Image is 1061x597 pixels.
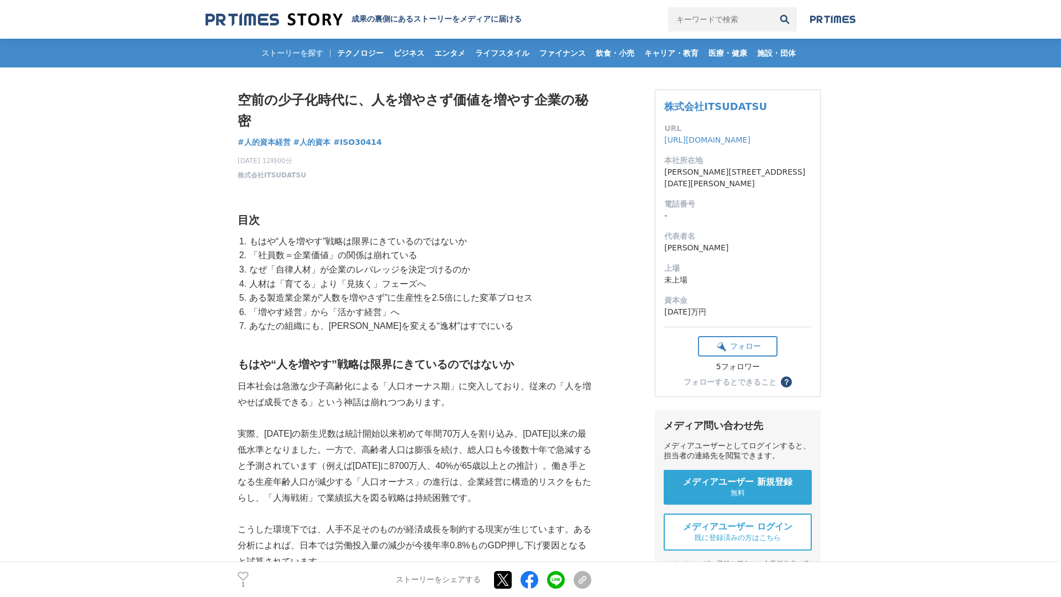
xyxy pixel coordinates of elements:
[684,378,776,386] div: フォローするとできること
[238,156,306,166] span: [DATE] 12時00分
[782,378,790,386] span: ？
[731,488,745,498] span: 無料
[704,48,752,58] span: 医療・健康
[683,521,792,533] span: メディアユーザー ログイン
[664,263,811,274] dt: 上場
[668,7,773,32] input: キーワードで検索
[695,533,781,543] span: 既に登録済みの方はこちら
[293,137,331,147] span: #人的資本
[664,101,767,112] a: 株式会社ITSUDATSU
[351,14,522,24] h2: 成果の裏側にあるストーリーをメディアに届ける
[333,137,382,148] a: #ISO30414
[396,575,481,585] p: ストーリーをシェアする
[471,39,534,67] a: ライフスタイル
[664,210,811,222] dd: -
[535,48,590,58] span: ファイナンス
[238,582,249,588] p: 1
[683,476,792,488] span: メディアユーザー 新規登録
[389,48,429,58] span: ビジネス
[664,514,812,551] a: メディアユーザー ログイン 既に登録済みの方はこちら
[293,137,331,148] a: #人的資本
[206,12,522,27] a: 成果の裏側にあるストーリーをメディアに届ける 成果の裏側にあるストーリーをメディアに届ける
[698,362,778,372] div: 5フォロワー
[333,39,388,67] a: テクノロジー
[238,358,514,370] strong: もはや“人を増やす”戦略は限界にきているのではないか
[664,295,811,306] dt: 資本金
[664,135,750,144] a: [URL][DOMAIN_NAME]
[246,291,591,305] li: ある製造業企業が“人数を増やさず”に生産性を2.5倍にした変革プロセス
[698,336,778,357] button: フォロー
[640,48,703,58] span: キャリア・教育
[704,39,752,67] a: 医療・健康
[206,12,343,27] img: 成果の裏側にあるストーリーをメディアに届ける
[238,214,260,226] strong: 目次
[238,379,591,411] p: 日本社会は急激な少子高齢化による「人口オーナス期」に突入しており、従来の「人を増やせば成長できる」という神話は崩れつつあります。
[238,90,591,132] h1: 空前の少子化時代に、人を増やさず価値を増やす企業の秘密
[664,155,811,166] dt: 本社所在地
[246,305,591,320] li: 「増やす経営」から「活かす経営」へ
[246,277,591,291] li: 人材は「育てる」より「見抜く」フェーズへ
[773,7,797,32] button: 検索
[781,376,792,387] button: ？
[591,39,639,67] a: 飲食・小売
[246,319,591,333] li: あなたの組織にも、[PERSON_NAME]を変える“逸材”はすでにいる
[664,231,811,242] dt: 代表者名
[333,137,382,147] span: #ISO30414
[664,470,812,505] a: メディアユーザー 新規登録 無料
[664,306,811,318] dd: [DATE]万円
[535,39,590,67] a: ファイナンス
[246,234,591,249] li: もはや“人を増やす”戦略は限界にきているのではないか
[238,137,291,148] a: #人的資本経営
[238,426,591,506] p: 実際、[DATE]の新生児数は統計開始以来初めて年間70万人を割り込み、[DATE]以来の最低水準となりました。一方で、高齢者人口は膨張を続け、総人口も今後数十年で急減すると予測されています（例...
[471,48,534,58] span: ライフスタイル
[640,39,703,67] a: キャリア・教育
[238,170,306,180] a: 株式会社ITSUDATSU
[430,48,470,58] span: エンタメ
[810,15,855,24] img: prtimes
[664,441,812,461] div: メディアユーザーとしてログインすると、担当者の連絡先を閲覧できます。
[591,48,639,58] span: 飲食・小売
[664,198,811,210] dt: 電話番号
[430,39,470,67] a: エンタメ
[664,274,811,286] dd: 未上場
[753,48,800,58] span: 施設・団体
[664,166,811,190] dd: [PERSON_NAME][STREET_ADDRESS][DATE][PERSON_NAME]
[238,137,291,147] span: #人的資本経営
[664,123,811,134] dt: URL
[238,522,591,569] p: こうした環境下では、人手不足そのものが経済成長を制約する現実が生じています。ある分析によれば、日本では労働投入量の減少が今後年率0.8%ものGDP押し下げ要因となると試算されています。
[246,263,591,277] li: なぜ「自律人材」が企業のレバレッジを決定づけるのか
[333,48,388,58] span: テクノロジー
[753,39,800,67] a: 施設・団体
[664,419,812,432] div: メディア問い合わせ先
[246,248,591,263] li: 「社員数＝企業価値」の関係は崩れている
[389,39,429,67] a: ビジネス
[664,242,811,254] dd: [PERSON_NAME]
